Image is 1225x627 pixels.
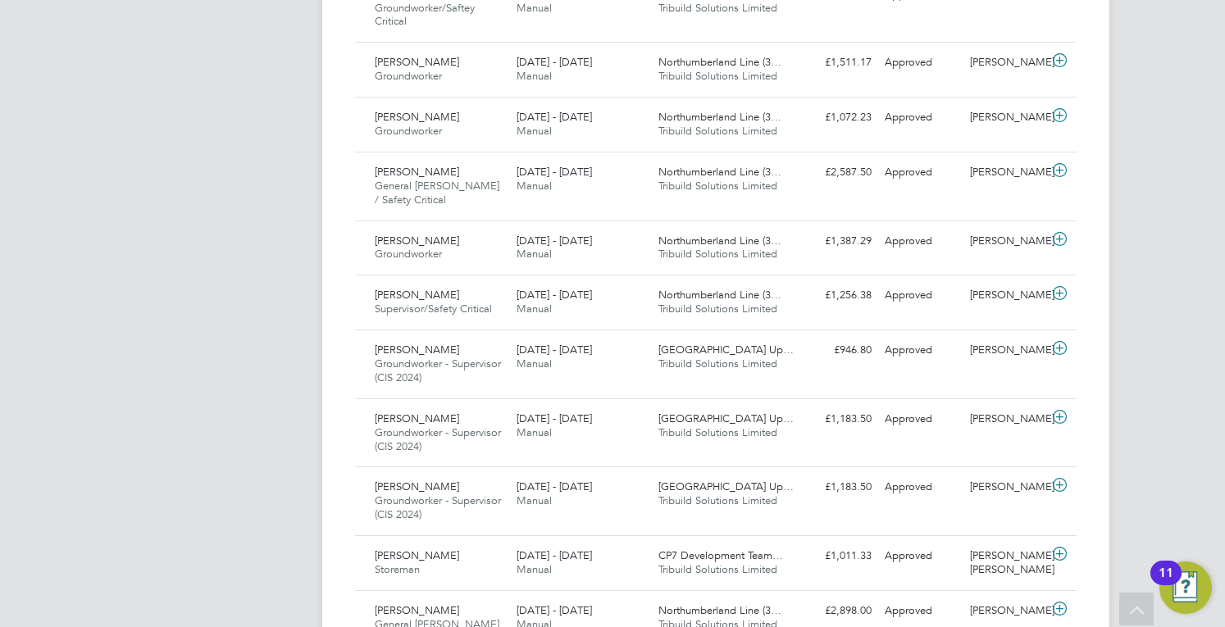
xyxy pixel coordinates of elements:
[517,69,552,83] span: Manual
[658,1,777,15] span: Tribuild Solutions Limited
[375,411,459,425] span: [PERSON_NAME]
[375,69,442,83] span: Groundworker
[517,55,592,69] span: [DATE] - [DATE]
[517,234,592,248] span: [DATE] - [DATE]
[658,425,777,439] span: Tribuild Solutions Limited
[963,104,1049,131] div: [PERSON_NAME]
[375,302,492,316] span: Supervisor/Safety Critical
[375,55,459,69] span: [PERSON_NAME]
[658,124,777,138] span: Tribuild Solutions Limited
[517,493,552,507] span: Manual
[963,228,1049,255] div: [PERSON_NAME]
[517,179,552,193] span: Manual
[963,474,1049,501] div: [PERSON_NAME]
[375,493,501,521] span: Groundworker - Supervisor (CIS 2024)
[517,343,592,357] span: [DATE] - [DATE]
[793,49,878,76] div: £1,511.17
[517,548,592,562] span: [DATE] - [DATE]
[375,603,459,617] span: [PERSON_NAME]
[878,49,963,76] div: Approved
[375,562,420,576] span: Storeman
[375,165,459,179] span: [PERSON_NAME]
[1159,573,1173,594] div: 11
[793,597,878,625] div: £2,898.00
[878,104,963,131] div: Approved
[793,543,878,570] div: £1,011.33
[658,479,794,493] span: [GEOGRAPHIC_DATA] Up…
[658,411,794,425] span: [GEOGRAPHIC_DATA] Up…
[963,49,1049,76] div: [PERSON_NAME]
[793,406,878,433] div: £1,183.50
[878,159,963,186] div: Approved
[658,302,777,316] span: Tribuild Solutions Limited
[658,603,781,617] span: Northumberland Line (3…
[963,543,1049,584] div: [PERSON_NAME] [PERSON_NAME]
[375,1,475,29] span: Groundworker/Saftey Critical
[963,282,1049,309] div: [PERSON_NAME]
[658,69,777,83] span: Tribuild Solutions Limited
[375,247,442,261] span: Groundworker
[517,302,552,316] span: Manual
[517,288,592,302] span: [DATE] - [DATE]
[375,288,459,302] span: [PERSON_NAME]
[658,493,777,507] span: Tribuild Solutions Limited
[658,55,781,69] span: Northumberland Line (3…
[375,234,459,248] span: [PERSON_NAME]
[517,603,592,617] span: [DATE] - [DATE]
[375,425,501,453] span: Groundworker - Supervisor (CIS 2024)
[658,165,781,179] span: Northumberland Line (3…
[963,337,1049,364] div: [PERSON_NAME]
[878,406,963,433] div: Approved
[517,247,552,261] span: Manual
[375,479,459,493] span: [PERSON_NAME]
[793,159,878,186] div: £2,587.50
[658,234,781,248] span: Northumberland Line (3…
[517,425,552,439] span: Manual
[1159,561,1212,614] button: Open Resource Center, 11 new notifications
[793,474,878,501] div: £1,183.50
[963,597,1049,625] div: [PERSON_NAME]
[517,124,552,138] span: Manual
[963,406,1049,433] div: [PERSON_NAME]
[878,597,963,625] div: Approved
[878,474,963,501] div: Approved
[658,548,783,562] span: CP7 Development Team…
[375,548,459,562] span: [PERSON_NAME]
[793,104,878,131] div: £1,072.23
[517,479,592,493] span: [DATE] - [DATE]
[517,165,592,179] span: [DATE] - [DATE]
[878,282,963,309] div: Approved
[517,110,592,124] span: [DATE] - [DATE]
[963,159,1049,186] div: [PERSON_NAME]
[793,282,878,309] div: £1,256.38
[658,179,777,193] span: Tribuild Solutions Limited
[375,179,499,207] span: General [PERSON_NAME] / Safety Critical
[517,1,552,15] span: Manual
[658,288,781,302] span: Northumberland Line (3…
[878,228,963,255] div: Approved
[658,110,781,124] span: Northumberland Line (3…
[793,228,878,255] div: £1,387.29
[878,543,963,570] div: Approved
[658,357,777,370] span: Tribuild Solutions Limited
[878,337,963,364] div: Approved
[375,124,442,138] span: Groundworker
[658,562,777,576] span: Tribuild Solutions Limited
[375,110,459,124] span: [PERSON_NAME]
[517,562,552,576] span: Manual
[793,337,878,364] div: £946.80
[658,247,777,261] span: Tribuild Solutions Limited
[658,343,794,357] span: [GEOGRAPHIC_DATA] Up…
[375,357,501,384] span: Groundworker - Supervisor (CIS 2024)
[517,357,552,370] span: Manual
[375,343,459,357] span: [PERSON_NAME]
[517,411,592,425] span: [DATE] - [DATE]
